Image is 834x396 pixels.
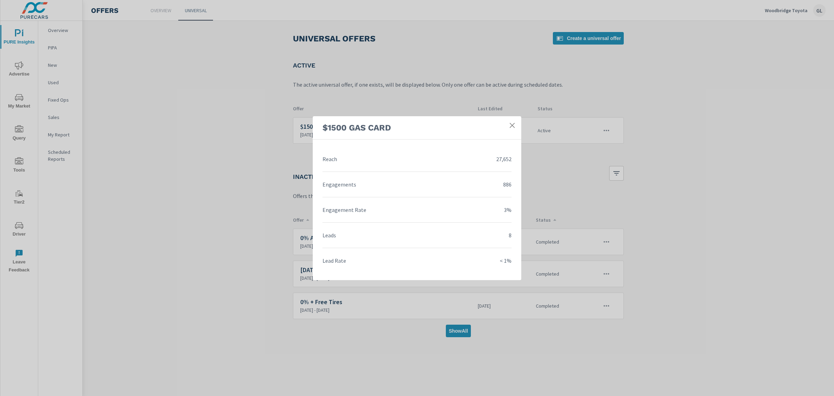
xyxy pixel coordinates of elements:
p: 3% [504,206,512,214]
p: 886 [503,180,512,189]
p: 8 [509,231,512,239]
p: Leads [322,231,336,239]
p: Lead Rate [322,256,346,265]
p: Engagements [322,180,356,189]
h3: $1500 Gas Card [322,122,503,134]
p: Reach [322,155,337,163]
p: 27,652 [496,155,512,163]
p: Engagement Rate [322,206,366,214]
p: < 1% [500,256,512,265]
